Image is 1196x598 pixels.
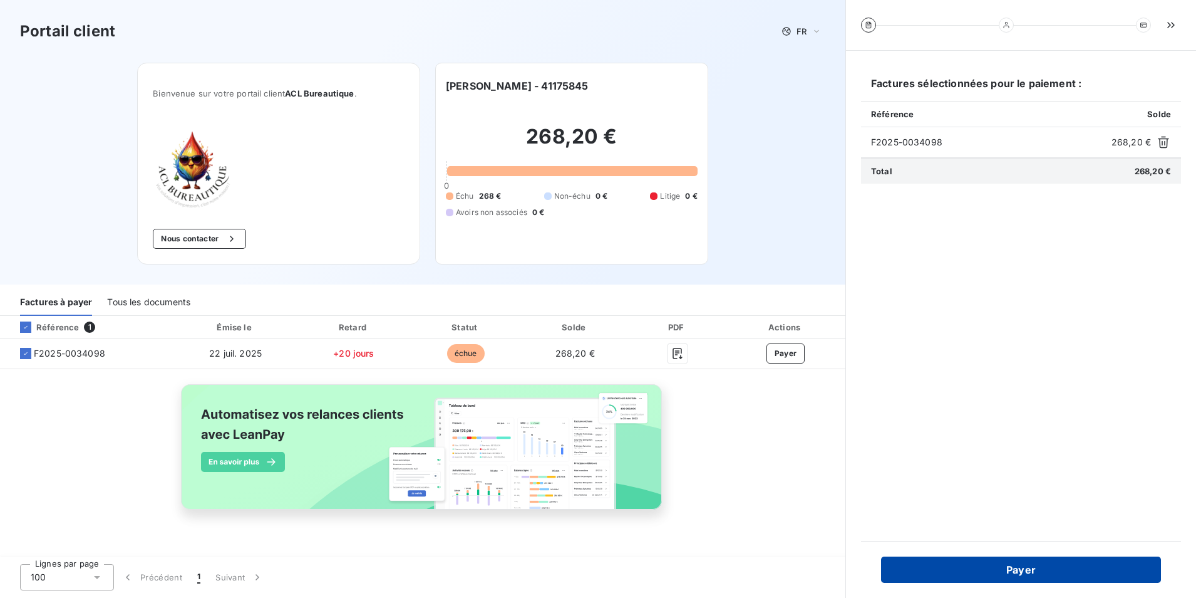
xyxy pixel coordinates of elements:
span: Total [871,166,892,176]
button: Payer [881,557,1161,583]
span: +20 jours [333,348,374,359]
span: 0 € [595,191,607,202]
button: Suivant [208,564,271,590]
span: Solde [1147,109,1171,119]
span: 268,20 € [1111,136,1151,149]
div: PDF [631,321,723,333]
div: Retard [300,321,408,333]
span: Échu [456,191,474,202]
span: ACL Bureautique [285,88,354,98]
span: Non-échu [554,191,590,202]
div: Référence [10,322,79,333]
span: 268,20 € [1135,166,1171,176]
span: F2025-0034098 [871,136,1106,149]
span: 1 [197,571,200,584]
span: 22 juil. 2025 [209,348,262,359]
span: Référence [871,109,914,119]
div: Statut [413,321,518,333]
button: 1 [190,564,208,590]
h3: Portail client [20,20,115,43]
img: banner [170,377,676,531]
div: Tous les documents [107,290,190,316]
button: Payer [766,344,805,364]
span: 0 [444,181,449,191]
h2: 268,20 € [446,124,698,162]
span: 1 [84,322,95,333]
span: 100 [31,571,46,584]
span: 0 € [532,207,544,218]
span: 0 € [685,191,697,202]
button: Précédent [114,564,190,590]
h6: [PERSON_NAME] - 41175845 [446,78,589,93]
div: Émise le [177,321,295,333]
span: Bienvenue sur votre portail client . [153,88,405,98]
span: Avoirs non associés [456,207,527,218]
button: Nous contacter [153,229,245,249]
img: Company logo [153,129,233,209]
div: Actions [728,321,843,333]
div: Solde [523,321,626,333]
span: F2025-0034098 [34,347,105,360]
span: Litige [660,191,680,202]
div: Factures à payer [20,290,92,316]
span: 268 € [479,191,502,202]
span: FR [796,26,807,36]
span: échue [447,344,485,363]
span: 268,20 € [555,348,595,359]
h6: Factures sélectionnées pour le paiement : [861,76,1181,101]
